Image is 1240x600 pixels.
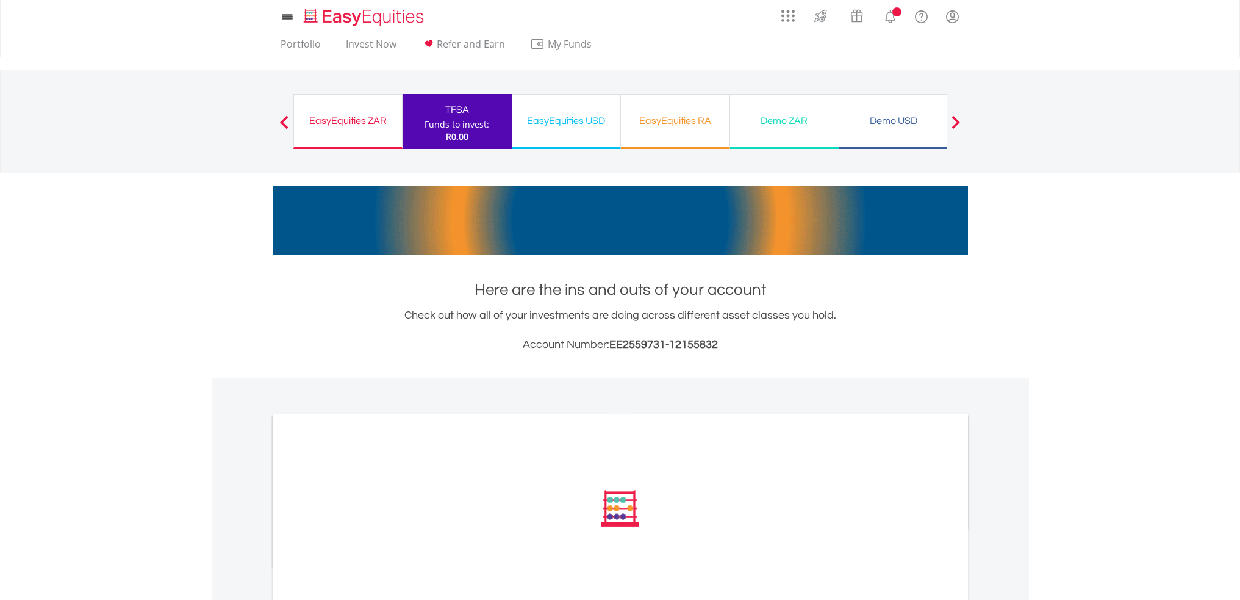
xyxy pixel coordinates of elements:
h3: Account Number: [273,336,968,353]
a: AppsGrid [773,3,803,23]
a: Portfolio [276,38,326,57]
a: FAQ's and Support [906,3,937,27]
button: Previous [272,121,296,134]
a: Home page [299,3,429,27]
div: TFSA [410,101,504,118]
img: EasyEquities_Logo.png [301,7,429,27]
div: Funds to invest: [425,118,489,131]
img: grid-menu-icon.svg [781,9,795,23]
div: EasyEquities ZAR [301,112,395,129]
div: EasyEquities USD [519,112,613,129]
img: EasyMortage Promotion Banner [273,186,968,255]
span: Refer and Earn [437,37,505,51]
h1: Here are the ins and outs of your account [273,279,968,301]
a: Notifications [875,3,906,27]
div: Check out how all of your investments are doing across different asset classes you hold. [273,307,968,353]
div: Demo USD [847,112,941,129]
div: EasyEquities RA [628,112,722,129]
img: thrive-v2.svg [811,6,831,26]
a: My Profile [937,3,968,30]
span: My Funds [530,36,610,52]
a: Invest Now [341,38,401,57]
button: Next [944,121,968,134]
span: EE2559731-12155832 [609,339,718,350]
a: Vouchers [839,3,875,26]
div: Demo ZAR [737,112,831,129]
a: Refer and Earn [417,38,510,57]
img: vouchers-v2.svg [847,6,867,26]
span: R0.00 [446,131,468,142]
